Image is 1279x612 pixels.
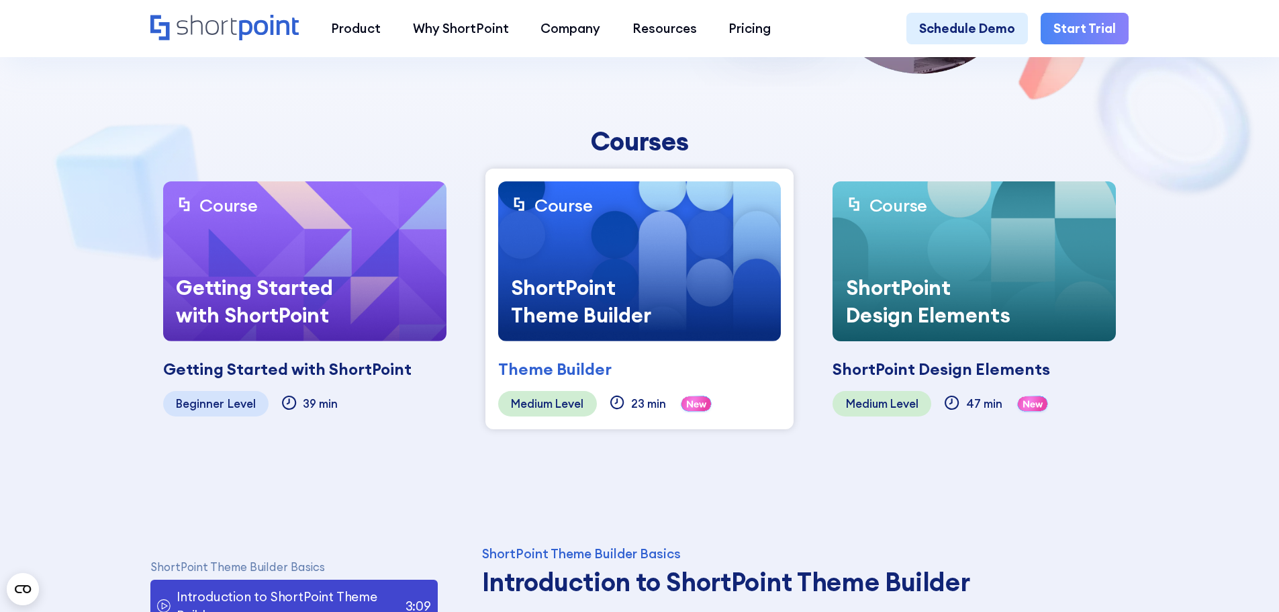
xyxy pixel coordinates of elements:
div: 39 min [303,397,338,410]
div: Pricing [728,19,771,38]
div: Level [890,397,918,410]
a: CourseShortPoint Design Elements [833,181,1116,341]
div: Why ShortPoint [413,19,509,38]
a: Home [150,15,299,42]
a: Resources [616,13,713,45]
div: ShortPoint Design Elements [833,261,1034,341]
div: Course [869,194,927,216]
a: Start Trial [1041,13,1129,45]
div: Resources [632,19,697,38]
p: ShortPoint Theme Builder Basics [150,560,438,573]
div: 47 min [966,397,1002,410]
div: Courses [388,126,892,156]
iframe: Chat Widget [1212,548,1279,612]
button: Open CMP widget [7,573,39,605]
a: Schedule Demo [906,13,1028,45]
a: Why ShortPoint [397,13,525,45]
a: Product [315,13,397,45]
div: Getting Started with ShortPoint [163,357,412,382]
div: Course [199,194,257,216]
div: Company [540,19,600,38]
div: ShortPoint Theme Builder Basics [482,548,1119,560]
div: ShortPoint Design Elements [833,357,1050,382]
div: Product [331,19,381,38]
h3: Introduction to ShortPoint Theme Builder [482,567,1119,597]
div: Theme Builder [498,357,612,382]
div: Medium [511,397,553,410]
div: Medium [846,397,888,410]
div: Beginner [176,397,224,410]
div: ShortPoint Theme Builder [498,261,700,341]
div: Course [534,194,592,216]
div: Level [555,397,583,410]
a: CourseShortPoint Theme Builder [498,181,781,341]
a: Pricing [713,13,788,45]
a: Company [524,13,616,45]
div: 23 min [631,397,666,410]
a: CourseGetting Started with ShortPoint [163,181,446,341]
div: Getting Started with ShortPoint [163,261,365,341]
div: Level [228,397,256,410]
